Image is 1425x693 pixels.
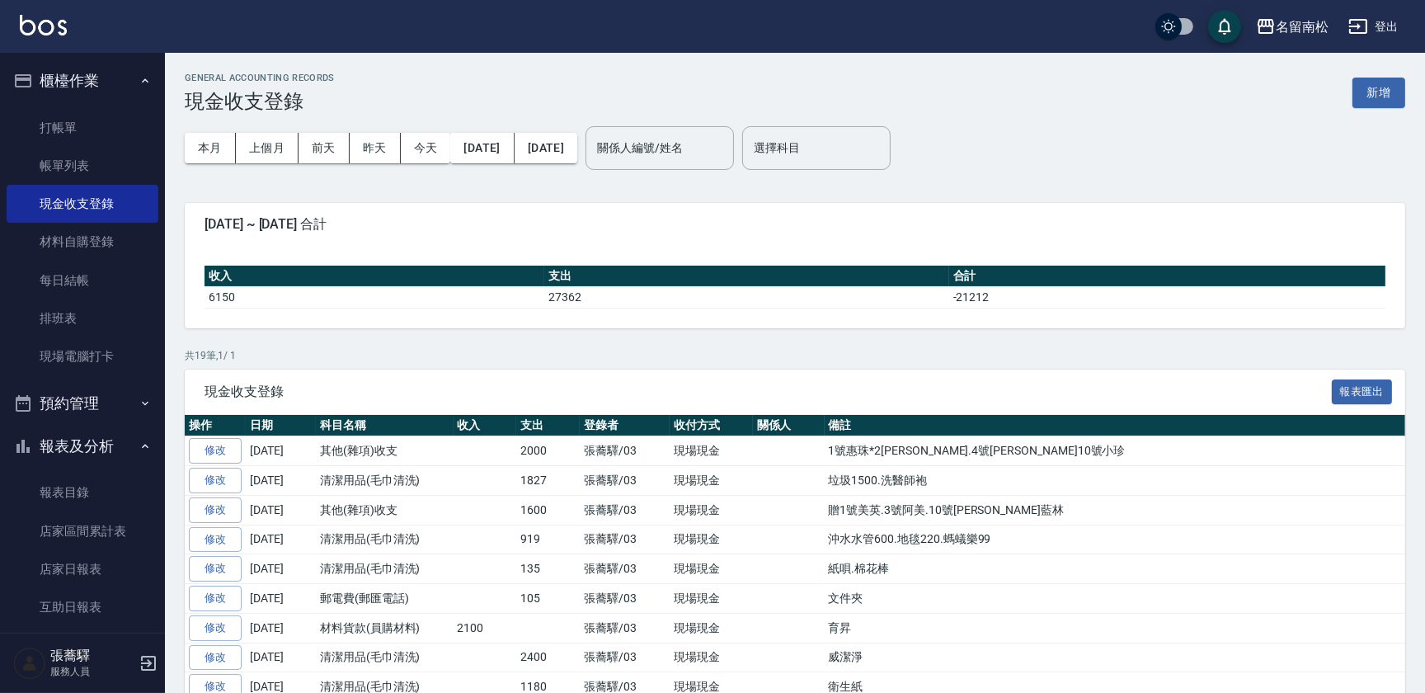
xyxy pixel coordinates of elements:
[350,133,401,163] button: 昨天
[544,286,949,308] td: 27362
[246,613,316,643] td: [DATE]
[670,495,753,525] td: 現場現金
[246,415,316,436] th: 日期
[7,109,158,147] a: 打帳單
[1208,10,1241,43] button: save
[205,266,544,287] th: 收入
[7,382,158,425] button: 預約管理
[7,588,158,626] a: 互助日報表
[316,415,454,436] th: 科目名稱
[316,466,454,496] td: 清潔用品(毛巾清洗)
[516,495,580,525] td: 1600
[825,436,1405,466] td: 1號惠珠*2[PERSON_NAME].4號[PERSON_NAME]10號小珍
[299,133,350,163] button: 前天
[7,147,158,185] a: 帳單列表
[454,415,517,436] th: 收入
[316,584,454,614] td: 郵電費(郵匯電話)
[205,286,544,308] td: 6150
[580,436,670,466] td: 張蕎驛/03
[316,436,454,466] td: 其他(雜項)收支
[516,525,580,554] td: 919
[205,216,1385,233] span: [DATE] ~ [DATE] 合計
[13,647,46,680] img: Person
[185,90,335,113] h3: 現金收支登錄
[825,554,1405,584] td: 紙唄.棉花棒
[246,466,316,496] td: [DATE]
[1332,379,1393,405] button: 報表匯出
[7,223,158,261] a: 材料自購登錄
[316,554,454,584] td: 清潔用品(毛巾清洗)
[1332,383,1393,398] a: 報表匯出
[949,286,1385,308] td: -21212
[236,133,299,163] button: 上個月
[825,466,1405,496] td: 垃圾1500.洗醫師袍
[50,648,134,664] h5: 張蕎驛
[7,626,158,664] a: 互助排行榜
[246,584,316,614] td: [DATE]
[7,425,158,468] button: 報表及分析
[670,466,753,496] td: 現場現金
[949,266,1385,287] th: 合計
[454,613,517,643] td: 2100
[316,613,454,643] td: 材料貨款(員購材料)
[516,415,580,436] th: 支出
[580,584,670,614] td: 張蕎驛/03
[515,133,577,163] button: [DATE]
[7,59,158,102] button: 櫃檯作業
[50,664,134,679] p: 服務人員
[516,584,580,614] td: 105
[7,262,158,299] a: 每日結帳
[246,643,316,672] td: [DATE]
[825,525,1405,554] td: 沖水水管600.地毯220.螞蟻樂99
[670,584,753,614] td: 現場現金
[185,73,335,83] h2: GENERAL ACCOUNTING RECORDS
[7,337,158,375] a: 現場電腦打卡
[7,185,158,223] a: 現金收支登錄
[580,554,670,584] td: 張蕎驛/03
[544,266,949,287] th: 支出
[580,613,670,643] td: 張蕎驛/03
[7,512,158,550] a: 店家區間累計表
[516,554,580,584] td: 135
[670,415,753,436] th: 收付方式
[316,525,454,554] td: 清潔用品(毛巾清洗)
[1249,10,1335,44] button: 名留南松
[670,643,753,672] td: 現場現金
[580,643,670,672] td: 張蕎驛/03
[316,495,454,525] td: 其他(雜項)收支
[189,438,242,464] a: 修改
[825,643,1405,672] td: 威潔淨
[189,556,242,582] a: 修改
[7,550,158,588] a: 店家日報表
[516,466,580,496] td: 1827
[401,133,451,163] button: 今天
[580,415,670,436] th: 登錄者
[1276,16,1329,37] div: 名留南松
[1352,84,1405,100] a: 新增
[189,645,242,671] a: 修改
[189,497,242,523] a: 修改
[825,495,1405,525] td: 贈1號美英.3號阿美.10號[PERSON_NAME]藍林
[516,643,580,672] td: 2400
[580,466,670,496] td: 張蕎驛/03
[185,348,1405,363] p: 共 19 筆, 1 / 1
[670,436,753,466] td: 現場現金
[20,15,67,35] img: Logo
[246,554,316,584] td: [DATE]
[205,384,1332,400] span: 現金收支登錄
[670,613,753,643] td: 現場現金
[189,586,242,611] a: 修改
[450,133,514,163] button: [DATE]
[185,133,236,163] button: 本月
[825,415,1405,436] th: 備註
[189,615,242,641] a: 修改
[825,584,1405,614] td: 文件夾
[189,468,242,493] a: 修改
[246,436,316,466] td: [DATE]
[580,525,670,554] td: 張蕎驛/03
[185,415,246,436] th: 操作
[1342,12,1405,42] button: 登出
[316,643,454,672] td: 清潔用品(毛巾清洗)
[670,525,753,554] td: 現場現金
[7,474,158,511] a: 報表目錄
